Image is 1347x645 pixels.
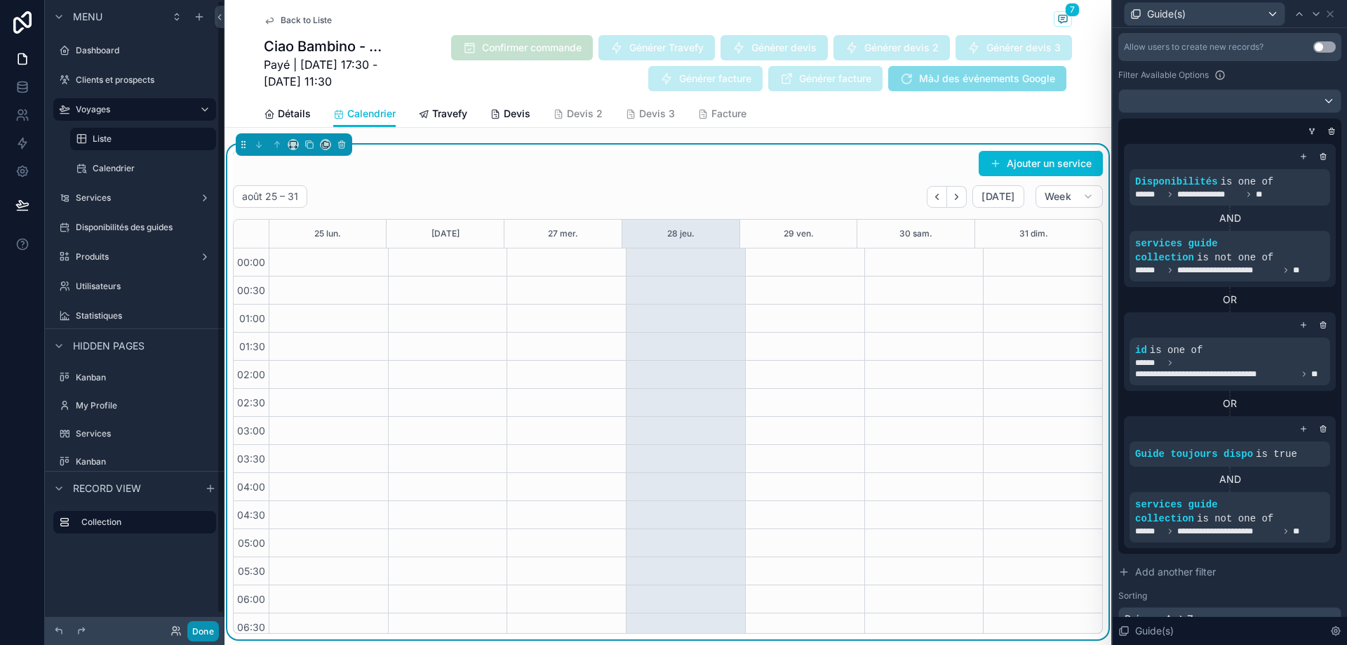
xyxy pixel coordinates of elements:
a: Back to Liste [264,15,332,26]
span: 04:00 [234,481,269,493]
button: 30 sam. [899,220,932,248]
a: Voyages [53,98,216,121]
h2: août 25 – 31 [242,189,298,204]
a: Calendrier [70,157,216,180]
span: Calendrier [347,107,396,121]
span: 04:30 [234,509,269,521]
button: 25 lun. [314,220,341,248]
span: Add another filter [1135,565,1216,579]
a: Utilisateurs [53,275,216,298]
span: Devis [504,107,530,121]
button: Ajouter un service [979,151,1103,176]
button: Back [927,186,947,208]
label: Kanban [76,456,213,467]
span: Hidden pages [73,339,145,353]
span: 06:30 [234,621,269,633]
span: [DATE] [981,190,1014,203]
button: 29 ven. [784,220,814,248]
span: 01:30 [236,340,269,352]
span: Guide toujours dispo [1135,448,1253,460]
a: Devis 2 [553,101,603,129]
a: Devis 3 [625,101,675,129]
button: 31 dim. [1019,220,1048,248]
label: My Profile [76,400,213,411]
span: 00:30 [234,284,269,296]
span: Week [1045,190,1071,203]
label: Utilisateurs [76,281,213,292]
div: scrollable content [45,505,224,547]
a: Calendrier [333,101,396,128]
span: Guide(s) [1135,624,1174,638]
label: Sorting [1118,590,1147,601]
a: Services [53,187,216,209]
a: Détails [264,101,311,129]
button: Guide(s) [1124,2,1285,26]
a: Dashboard [53,39,216,62]
button: Prénom: A -> Z [1118,607,1341,631]
label: Kanban [76,372,213,383]
a: Statistiques [53,305,216,327]
span: 00:00 [234,256,269,268]
button: Done [187,621,219,641]
span: 02:00 [234,368,269,380]
a: Kanban [53,366,216,389]
a: Kanban [53,451,216,473]
a: My Profile [53,394,216,417]
a: Liste [70,128,216,150]
a: Clients et prospects [53,69,216,91]
span: Disponibilités [1135,176,1218,187]
span: Devis 3 [639,107,675,121]
button: Week [1036,185,1103,208]
button: 7 [1054,11,1072,29]
span: 02:30 [234,397,269,408]
label: Services [76,428,213,439]
span: services guide collection [1135,238,1218,263]
span: services guide collection [1135,499,1218,524]
button: 28 jeu. [667,220,695,248]
span: Travefy [432,107,467,121]
a: Devis [490,101,530,129]
span: Back to Liste [281,15,332,26]
div: AND [1130,472,1330,486]
span: Record view [73,481,141,496]
span: 7 [1065,3,1080,17]
button: Add another filter [1118,559,1341,585]
div: AND [1130,211,1330,225]
label: Filter Available Options [1118,69,1209,81]
label: Disponibilités des guides [76,222,213,233]
span: is one of [1221,176,1274,187]
span: Guide(s) [1147,7,1186,21]
button: Next [947,186,967,208]
span: 05:00 [234,537,269,549]
label: Produits [76,251,194,262]
label: Clients et prospects [76,74,213,86]
a: Facture [697,101,746,129]
span: is true [1256,448,1297,460]
span: Menu [73,10,102,24]
label: Voyages [76,104,188,115]
div: Prénom: A -> Z [1119,608,1341,630]
span: 06:00 [234,593,269,605]
label: Calendrier [93,163,213,174]
h1: Ciao Bambino - Attig [264,36,383,56]
a: Produits [53,246,216,268]
div: OR [1124,397,1336,411]
button: 27 mer. [548,220,578,248]
span: id [1135,345,1147,356]
label: Services [76,192,194,204]
a: Services [53,423,216,445]
span: Payé | [DATE] 17:30 - [DATE] 11:30 [264,56,383,90]
span: is one of [1150,345,1203,356]
span: 03:00 [234,425,269,437]
button: [DATE] [431,220,460,248]
span: is not one of [1197,513,1273,524]
span: 05:30 [234,565,269,577]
